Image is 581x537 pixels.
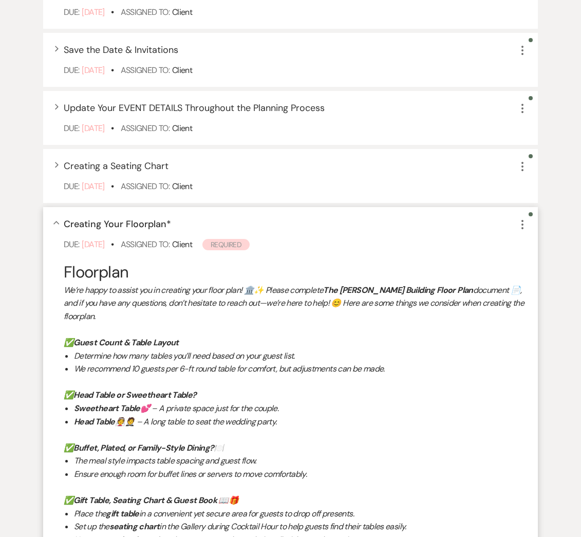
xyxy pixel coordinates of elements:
[111,123,114,134] b: •
[64,65,79,76] span: Due:
[64,441,528,455] p: ✅ 🍽️
[73,390,196,400] strong: Head Table or Sweetheart Table?
[111,65,114,76] b: •
[74,415,528,429] li: 👰🤵 – A long table to seat the wedding party.
[74,520,528,533] li: Set up the in the Gallery during Cocktail Hour to help guests find their tables easily.
[172,7,192,17] span: Client
[82,65,104,76] span: [DATE]
[64,494,528,507] p: ✅
[74,507,528,521] li: Place the in a convenient yet secure area for guests to drop off presents.
[74,403,140,414] strong: Sweetheart Table
[64,284,528,323] p: We’re happy to assist you in creating your floor plan! 🏛️✨ Please complete document 📄, and if you...
[74,416,115,427] strong: Head Table
[64,45,178,54] button: Save the Date & Invitations
[74,468,528,481] li: Ensure enough room for buffet lines or servers to move comfortably.
[323,285,473,295] strong: The [PERSON_NAME] Building Floor Plan
[74,454,528,468] li: The meal style impacts table spacing and guest flow.
[74,402,528,415] li: 💕 – A private space just for the couple.
[64,160,168,172] span: Creating a Seating Chart
[111,7,114,17] b: •
[82,181,104,192] span: [DATE]
[172,181,192,192] span: Client
[74,349,528,363] li: Determine how many tables you’ll need based on your guest list.
[121,181,170,192] span: Assigned To:
[111,181,114,192] b: •
[172,239,192,250] span: Client
[64,123,79,134] span: Due:
[64,218,171,230] span: Creating Your Floorplan *
[73,495,238,506] strong: Gift Table, Seating Chart & Guest Book 📖🎁
[64,388,528,402] p: ✅
[64,102,325,114] span: Update Your EVENT DETAILS Throughout the Planning Process
[64,336,528,349] p: ✅
[64,261,528,283] h3: Floorplan
[64,103,325,113] button: Update Your EVENT DETAILS Throughout the Planning Process
[121,239,170,250] span: Assigned To:
[121,65,170,76] span: Assigned To:
[82,123,104,134] span: [DATE]
[74,362,528,376] li: We recommend 10 guests per 6-ft round table for comfort, but adjustments can be made.
[64,44,178,56] span: Save the Date & Invitations
[64,181,79,192] span: Due:
[172,123,192,134] span: Client
[64,219,171,229] button: Creating Your Floorplan*
[82,7,104,17] span: [DATE]
[64,161,168,171] button: Creating a Seating Chart
[121,123,170,134] span: Assigned To:
[64,239,79,250] span: Due:
[202,239,250,250] span: Required
[109,521,160,532] strong: seating chart
[64,7,79,17] span: Due:
[73,442,214,453] strong: Buffet, Plated, or Family-Style Dining?
[121,7,170,17] span: Assigned To:
[82,239,104,250] span: [DATE]
[73,337,178,348] strong: Guest Count & Table Layout
[111,239,114,250] b: •
[106,508,139,519] strong: gift table
[172,65,192,76] span: Client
